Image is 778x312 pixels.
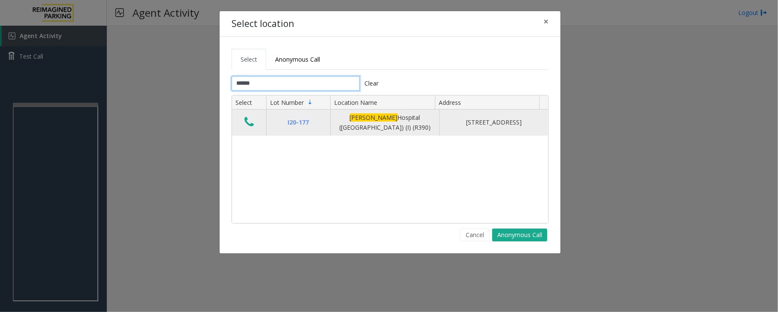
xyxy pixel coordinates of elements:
span: Location Name [334,98,377,107]
button: Anonymous Call [492,229,547,241]
span: Lot Number [270,98,304,107]
div: Hospital ([GEOGRAPHIC_DATA]) (I) (R390) [336,113,434,132]
ul: Tabs [232,49,549,70]
span: Sortable [307,99,314,106]
span: Anonymous Call [275,55,320,63]
span: Select [241,55,257,63]
span: [PERSON_NAME] [350,113,398,122]
th: Select [232,95,266,110]
div: [STREET_ADDRESS] [445,118,543,127]
button: Clear [360,76,384,91]
span: × [543,15,549,27]
span: Address [439,98,461,107]
div: I20-177 [272,118,325,127]
h4: Select location [232,17,294,31]
button: Cancel [460,229,490,241]
button: Close [537,11,555,32]
div: Data table [232,95,548,223]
